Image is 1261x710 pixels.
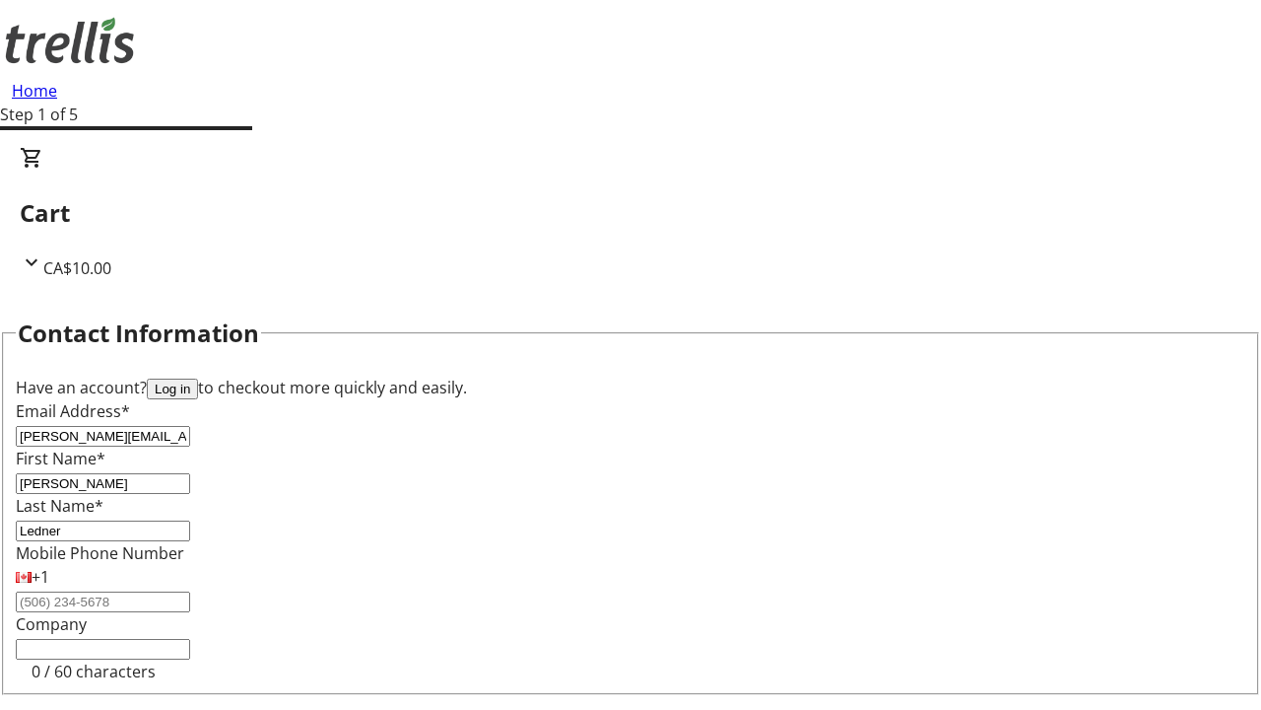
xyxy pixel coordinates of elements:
[16,400,130,422] label: Email Address*
[20,146,1241,280] div: CartCA$10.00
[20,195,1241,231] h2: Cart
[32,661,156,682] tr-character-limit: 0 / 60 characters
[16,542,184,564] label: Mobile Phone Number
[16,613,87,635] label: Company
[16,495,103,517] label: Last Name*
[16,376,1245,399] div: Have an account? to checkout more quickly and easily.
[18,316,259,351] h2: Contact Information
[147,379,198,399] button: Log in
[16,592,190,612] input: (506) 234-5678
[43,257,111,279] span: CA$10.00
[16,448,105,469] label: First Name*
